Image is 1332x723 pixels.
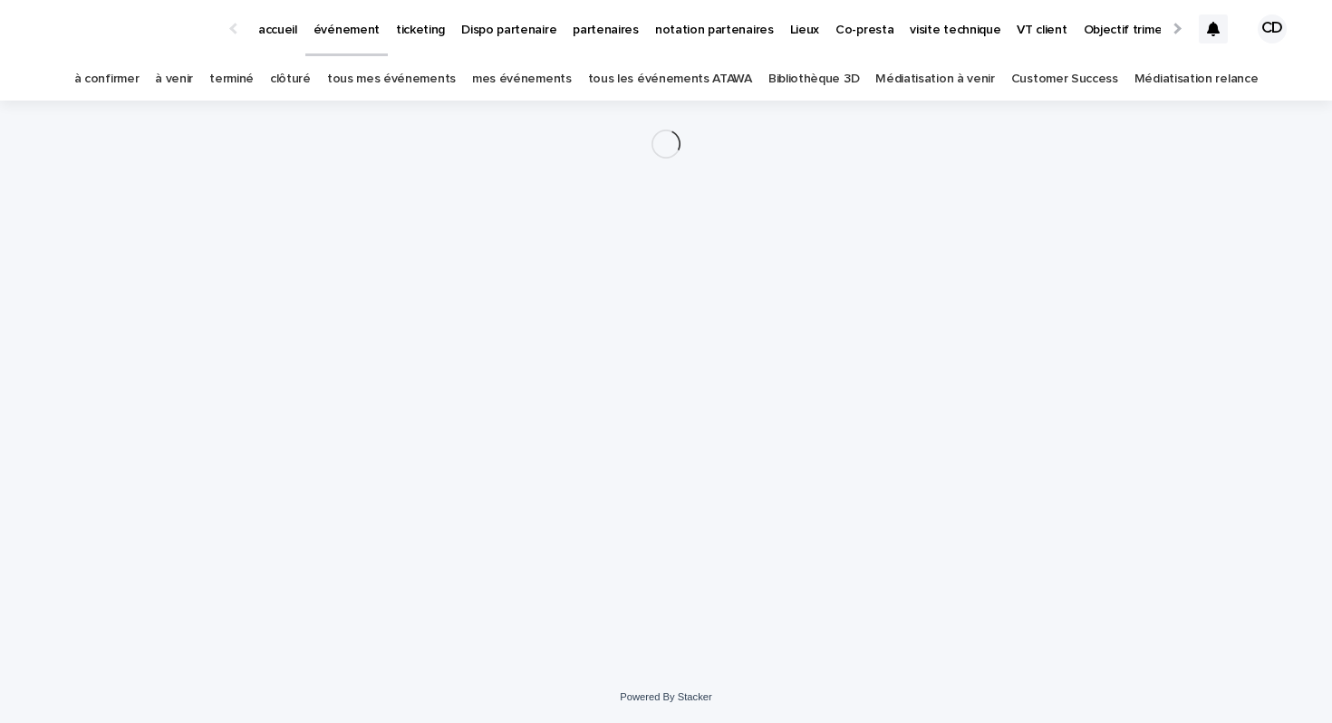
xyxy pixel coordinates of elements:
[74,58,140,101] a: à confirmer
[875,58,995,101] a: Médiatisation à venir
[588,58,752,101] a: tous les événements ATAWA
[620,691,711,702] a: Powered By Stacker
[472,58,572,101] a: mes événements
[1258,14,1287,43] div: CD
[327,58,456,101] a: tous mes événements
[36,11,212,47] img: Ls34BcGeRexTGTNfXpUC
[768,58,859,101] a: Bibliothèque 3D
[1134,58,1259,101] a: Médiatisation relance
[1011,58,1118,101] a: Customer Success
[209,58,254,101] a: terminé
[270,58,311,101] a: clôturé
[155,58,193,101] a: à venir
